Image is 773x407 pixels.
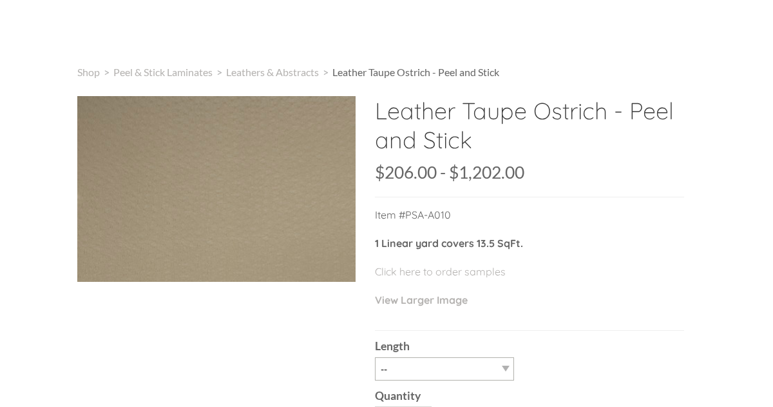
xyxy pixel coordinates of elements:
a: Peel & Stick Laminates [113,66,213,78]
p: Item #PSA-A010 [375,207,684,235]
span: Leather Taupe Ostrich - Peel and Stick [332,66,499,78]
strong: 1 Linear yard covers 13.5 SqFt. [375,237,523,250]
b: Quantity [375,389,421,402]
span: > [100,66,113,78]
img: s832171791223022656_p515_i1_w400.jpeg [77,96,356,282]
a: Leathers & Abstracts [226,66,319,78]
a: Click here to order samples [375,265,506,278]
a: Shop [77,66,100,78]
b: Length [375,339,410,353]
h2: Leather Taupe Ostrich - Peel and Stick [375,96,684,164]
a: View Larger Image [375,293,468,306]
span: $206.00 - $1,202.00 [375,162,524,183]
span: > [213,66,226,78]
span: > [319,66,332,78]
